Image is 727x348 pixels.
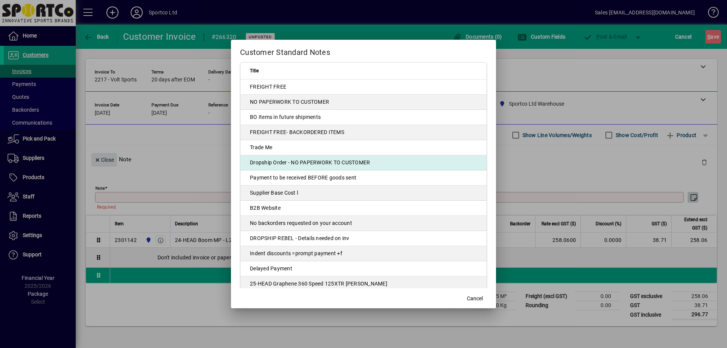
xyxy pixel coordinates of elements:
span: Title [250,67,259,75]
td: Dropship Order - NO PAPERWORK TO CUSTOMER [240,155,487,170]
span: Cancel [467,295,483,303]
td: BO Items in future shipments [240,110,487,125]
td: FREIGHT FREE- BACKORDERED ITEMS [240,125,487,140]
td: Payment to be received BEFORE goods sent [240,170,487,186]
td: 25-HEAD Graphene 360 Speed 125XTR [PERSON_NAME] [240,276,487,292]
td: DROPSHIP REBEL - Details needed on inv [240,231,487,246]
td: Indent discounts =prompt payment +f [240,246,487,261]
td: B2B Website [240,201,487,216]
td: No backorders requested on your account [240,216,487,231]
h2: Customer Standard Notes [231,40,496,62]
td: Delayed Payment [240,261,487,276]
button: Cancel [463,292,487,305]
td: Supplier Base Cost l [240,186,487,201]
td: NO PAPERWORK TO CUSTOMER [240,95,487,110]
td: Trade Me [240,140,487,155]
td: FREIGHT FREE [240,80,487,95]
